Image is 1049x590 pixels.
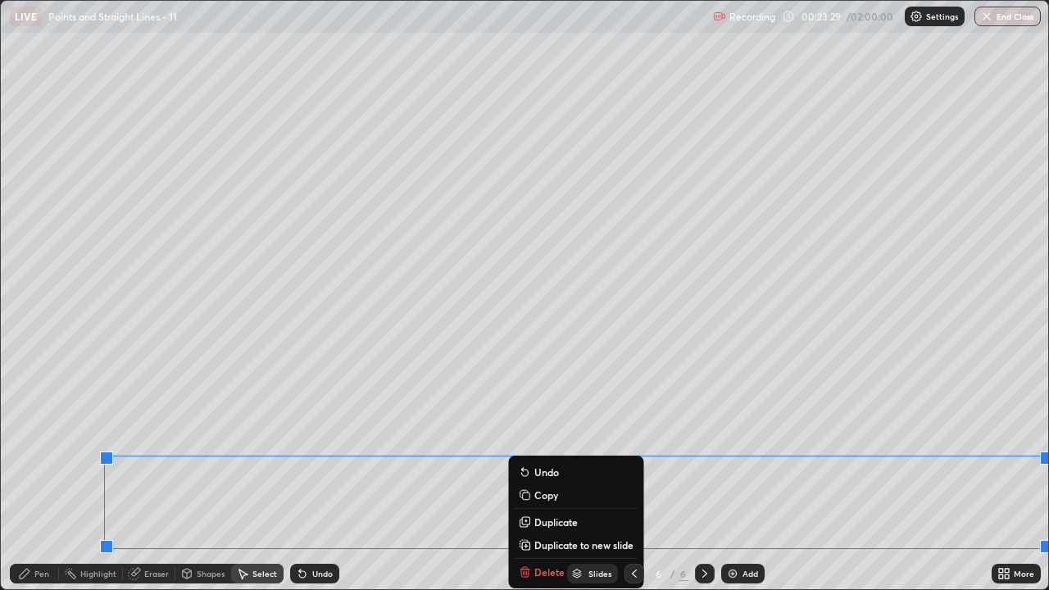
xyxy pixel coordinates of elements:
[515,512,637,532] button: Duplicate
[15,10,37,23] p: LIVE
[651,569,667,579] div: 6
[679,566,688,581] div: 6
[80,570,116,578] div: Highlight
[515,535,637,555] button: Duplicate to new slide
[910,10,923,23] img: class-settings-icons
[144,570,169,578] div: Eraser
[1014,570,1034,578] div: More
[534,538,633,551] p: Duplicate to new slide
[515,485,637,505] button: Copy
[534,465,559,479] p: Undo
[588,570,611,578] div: Slides
[726,567,739,580] img: add-slide-button
[742,570,758,578] div: Add
[670,569,675,579] div: /
[312,570,333,578] div: Undo
[48,10,177,23] p: Points and Straight Lines - 11
[197,570,225,578] div: Shapes
[515,462,637,482] button: Undo
[713,10,726,23] img: recording.375f2c34.svg
[534,488,558,501] p: Copy
[252,570,277,578] div: Select
[926,12,958,20] p: Settings
[729,11,775,23] p: Recording
[974,7,1041,26] button: End Class
[34,570,49,578] div: Pen
[980,10,993,23] img: end-class-cross
[534,515,578,529] p: Duplicate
